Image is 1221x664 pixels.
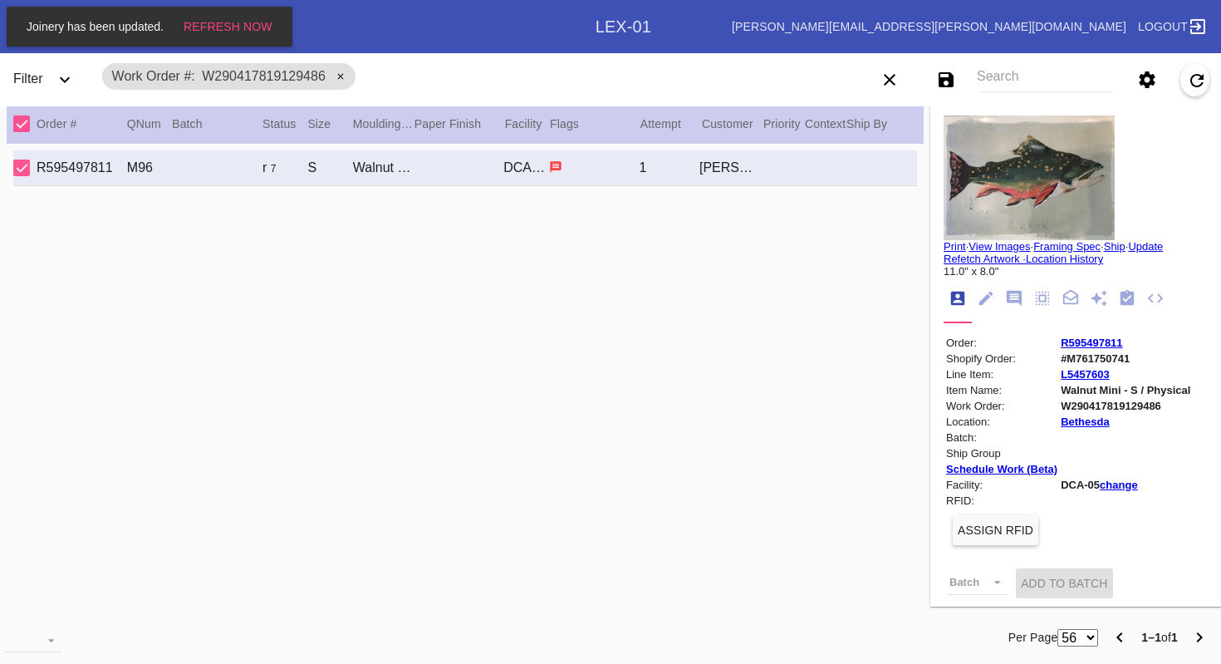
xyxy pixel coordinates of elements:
span: Ship By [846,117,887,130]
div: Flags [550,114,640,134]
span: Refresh Now [184,20,272,33]
span: Joinery has been updated. [22,20,169,33]
ng-md-icon: Measurements [1033,289,1052,309]
a: Logout [1133,12,1208,42]
div: Paper Finish [414,114,505,134]
td: Walnut Mini - S / Physical [1060,383,1191,397]
div: QNum [127,114,172,134]
div: Work OrdersExpand [39,10,596,43]
td: Line Item: [945,367,1058,381]
ng-md-icon: Workflow [1118,289,1136,309]
a: View Images [968,240,1030,253]
a: Schedule Work (Beta) [946,463,1057,475]
label: Per Page [1008,627,1058,647]
ng-md-icon: Order Info [949,289,967,309]
a: Framing Spec [1033,240,1101,253]
div: Attempt [640,114,702,134]
td: Facility: [945,478,1058,492]
span: Size [307,117,331,130]
div: DCA-05 [503,160,548,175]
button: Assign RFID [953,515,1038,545]
td: Order: [945,336,1058,350]
td: Location: [945,415,1058,429]
td: Shopify Order: [945,352,1058,366]
div: Facility [505,114,550,134]
b: 1–1 [1141,631,1161,644]
div: · · · · [944,240,1208,278]
md-checkbox: Select Work Order [13,157,38,179]
div: 1 [639,160,699,175]
td: #M761750741 [1060,352,1191,366]
div: Order # [37,114,127,134]
button: Next Page [1183,621,1216,654]
span: r [262,160,267,175]
div: of [1141,627,1178,647]
ng-md-icon: Work Order Fields [977,289,995,309]
div: Context [805,114,846,134]
td: Item Name: [945,383,1058,397]
ng-md-icon: Clear filters [880,79,900,92]
span: Has instructions from customer. Has instructions from business. [549,160,562,174]
ng-md-icon: Add Ons [1090,289,1108,309]
a: Ship [1104,240,1125,253]
span: Add to Batch [1021,577,1107,590]
button: Settings [1130,63,1164,96]
div: S [307,160,352,175]
div: M96 [127,160,172,175]
div: 11.0" x 8.0" [944,265,1208,278]
td: RFID: [945,494,1058,508]
button: Refresh [1180,63,1209,96]
a: Refetch Artwork · [944,253,1026,265]
div: Customer [702,114,763,134]
span: 7 [271,163,277,175]
div: Priority [763,114,805,134]
span: Priority [763,117,801,130]
div: Walnut Mini / Milk White [353,160,414,175]
div: Batch [172,114,262,134]
div: FilterExpand [7,57,93,103]
div: Select Work OrderR595497811M96Retail Accepted 7 workflow steps remainingSWalnut Mini / Milk White... [13,150,917,186]
div: Status [262,114,307,134]
span: Logout [1138,20,1188,33]
div: R595497811 [37,160,127,175]
button: Refresh Now [179,12,277,42]
div: Ship By [846,114,917,134]
td: Ship Group [945,446,1058,460]
span: 7 workflow steps remaining [271,163,277,175]
td: Batch: [945,430,1058,445]
a: Update [1128,240,1163,253]
button: Save filters [929,63,963,96]
md-checkbox: Select All [13,111,38,137]
td: Work Order: [945,399,1058,413]
button: Expand [48,63,81,96]
ng-md-icon: Notes [1005,289,1023,309]
a: change [1100,479,1138,491]
div: Moulding / Mat [353,114,414,134]
span: W290417819129486 [202,69,326,83]
a: Print [944,240,966,253]
a: [PERSON_NAME][EMAIL_ADDRESS][PERSON_NAME][DOMAIN_NAME] [732,20,1126,33]
button: Clear filters [873,63,906,96]
div: LEX-01 [596,17,651,37]
td: DCA-05 [1060,478,1191,492]
button: Previous Page [1103,621,1136,654]
a: L5457603 [1061,368,1110,381]
md-select: Batch [948,570,1008,595]
span: Retail Accepted [262,160,267,175]
a: R595497811 [1061,337,1122,349]
div: Size [307,114,352,134]
ng-md-icon: Package Note [1062,289,1080,309]
a: Location History [1026,253,1103,265]
img: c_inside,w_600,h_600.auto [944,116,1115,240]
td: W290417819129486 [1060,399,1191,413]
button: Add to Batch [1016,568,1112,598]
ng-md-icon: JSON Files [1146,289,1165,309]
div: [PERSON_NAME] [699,160,760,175]
span: Filter [13,71,43,86]
a: Bethesda [1061,416,1110,428]
span: Work Order # [112,69,195,83]
b: 1 [1171,631,1178,644]
md-select: download-file: Download... [5,627,61,652]
span: Assign RFID [958,524,1033,537]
